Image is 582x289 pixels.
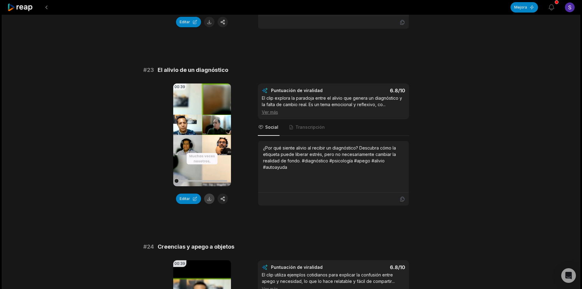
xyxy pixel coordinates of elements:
nav: Cortina a la italiana [258,119,409,136]
font: Social [265,124,278,130]
font: 6.8 [390,264,398,270]
font: Ver más [262,109,278,115]
font: ... [392,279,395,284]
font: Puntuación de viralidad [271,88,323,93]
font: Mejora [514,5,527,9]
font: 6.8 [390,87,398,94]
font: Creencias y apego a objetos [158,243,234,250]
button: Mejora [511,2,538,13]
button: Editar [176,17,201,27]
font: El clip utiliza ejemplos cotidianos para explicar la confusión entre apego y necesidad, lo que lo... [262,272,393,284]
font: /10 [398,87,405,94]
font: Editar [180,196,190,201]
font: Transcripción [295,124,325,130]
font: El alivio de un diagnóstico [158,67,228,73]
font: ... [383,102,386,107]
font: Editar [180,20,190,24]
font: ¿Por qué siente alivio al recibir un diagnóstico? Descubra cómo la etiqueta puede liberar estrés,... [263,145,396,170]
font: /10 [398,264,405,270]
font: El clip explora la paradoja entre el alivio que genera un diagnóstico y la falta de cambio real. ... [262,95,402,107]
font: # [143,243,147,250]
button: Editar [176,194,201,204]
font: # [143,67,147,73]
font: 24 [147,243,154,250]
div: Abrir Intercom Messenger [561,268,576,283]
font: 23 [147,67,154,73]
font: Puntuación de viralidad [271,265,323,270]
